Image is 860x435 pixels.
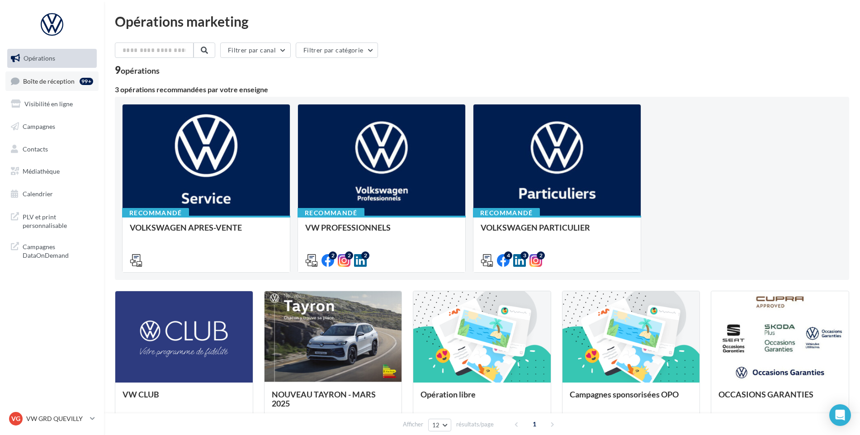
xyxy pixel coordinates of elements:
a: Contacts [5,140,99,159]
span: résultats/page [456,420,494,429]
div: Recommandé [122,208,189,218]
div: opérations [121,66,160,75]
span: VW PROFESSIONNELS [305,222,391,232]
span: Campagnes sponsorisées OPO [570,389,679,399]
a: Visibilité en ligne [5,95,99,113]
span: VW CLUB [123,389,159,399]
a: VG VW GRD QUEVILLY [7,410,97,427]
span: Médiathèque [23,167,60,175]
span: Campagnes [23,123,55,130]
a: Calendrier [5,184,99,203]
a: Campagnes [5,117,99,136]
span: VOLKSWAGEN APRES-VENTE [130,222,242,232]
div: Opérations marketing [115,14,849,28]
button: 12 [428,419,451,431]
div: Recommandé [473,208,540,218]
div: 3 [520,251,529,260]
a: Opérations [5,49,99,68]
span: Campagnes DataOnDemand [23,241,93,260]
p: VW GRD QUEVILLY [26,414,86,423]
a: Campagnes DataOnDemand [5,237,99,264]
span: PLV et print personnalisable [23,211,93,230]
span: 12 [432,421,440,429]
div: 3 opérations recommandées par votre enseigne [115,86,849,93]
span: Boîte de réception [23,77,75,85]
span: VG [11,414,20,423]
span: VOLKSWAGEN PARTICULIER [481,222,590,232]
div: Recommandé [298,208,364,218]
div: 2 [361,251,369,260]
span: NOUVEAU TAYRON - MARS 2025 [272,389,376,408]
span: Contacts [23,145,48,152]
div: 9 [115,65,160,75]
span: Opération libre [421,389,476,399]
div: 2 [537,251,545,260]
div: 2 [329,251,337,260]
span: Calendrier [23,190,53,198]
div: 4 [504,251,512,260]
div: 99+ [80,78,93,85]
span: OCCASIONS GARANTIES [718,389,813,399]
span: Opérations [24,54,55,62]
div: 2 [345,251,353,260]
a: PLV et print personnalisable [5,207,99,234]
a: Boîte de réception99+ [5,71,99,91]
button: Filtrer par catégorie [296,43,378,58]
span: Visibilité en ligne [24,100,73,108]
a: Médiathèque [5,162,99,181]
span: Afficher [403,420,423,429]
span: 1 [527,417,542,431]
button: Filtrer par canal [220,43,291,58]
div: Open Intercom Messenger [829,404,851,426]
